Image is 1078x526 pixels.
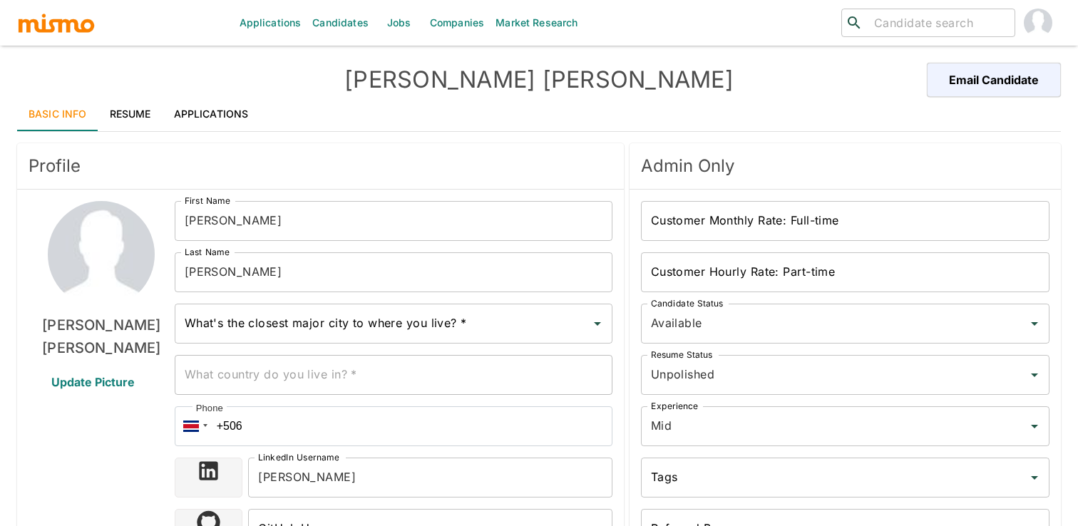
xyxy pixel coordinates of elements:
div: Phone [192,401,227,416]
label: Experience [651,400,698,412]
span: Profile [29,155,612,177]
label: Resume Status [651,349,713,361]
input: Candidate search [868,13,1009,33]
label: First Name [185,195,230,207]
a: Basic Info [17,97,98,131]
h6: [PERSON_NAME] [PERSON_NAME] [29,314,175,359]
button: Open [1025,365,1044,385]
img: Gabriel Hernandez [1024,9,1052,37]
img: Jorge Herrera [48,201,155,308]
button: Email Candidate [927,63,1061,97]
span: Admin Only [641,155,1049,177]
button: Open [1025,416,1044,436]
button: Open [1025,468,1044,488]
label: Last Name [185,246,230,258]
button: Open [587,314,607,334]
h4: [PERSON_NAME] [PERSON_NAME] [278,66,800,94]
a: Applications [163,97,260,131]
label: Candidate Status [651,297,723,309]
input: 1 (702) 123-4567 [175,406,612,446]
button: Open [1025,314,1044,334]
div: Costa Rica: + 506 [175,406,212,446]
label: LinkedIn Username [258,451,339,463]
span: Update Picture [34,365,152,399]
img: logo [17,12,96,33]
a: Resume [98,97,163,131]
